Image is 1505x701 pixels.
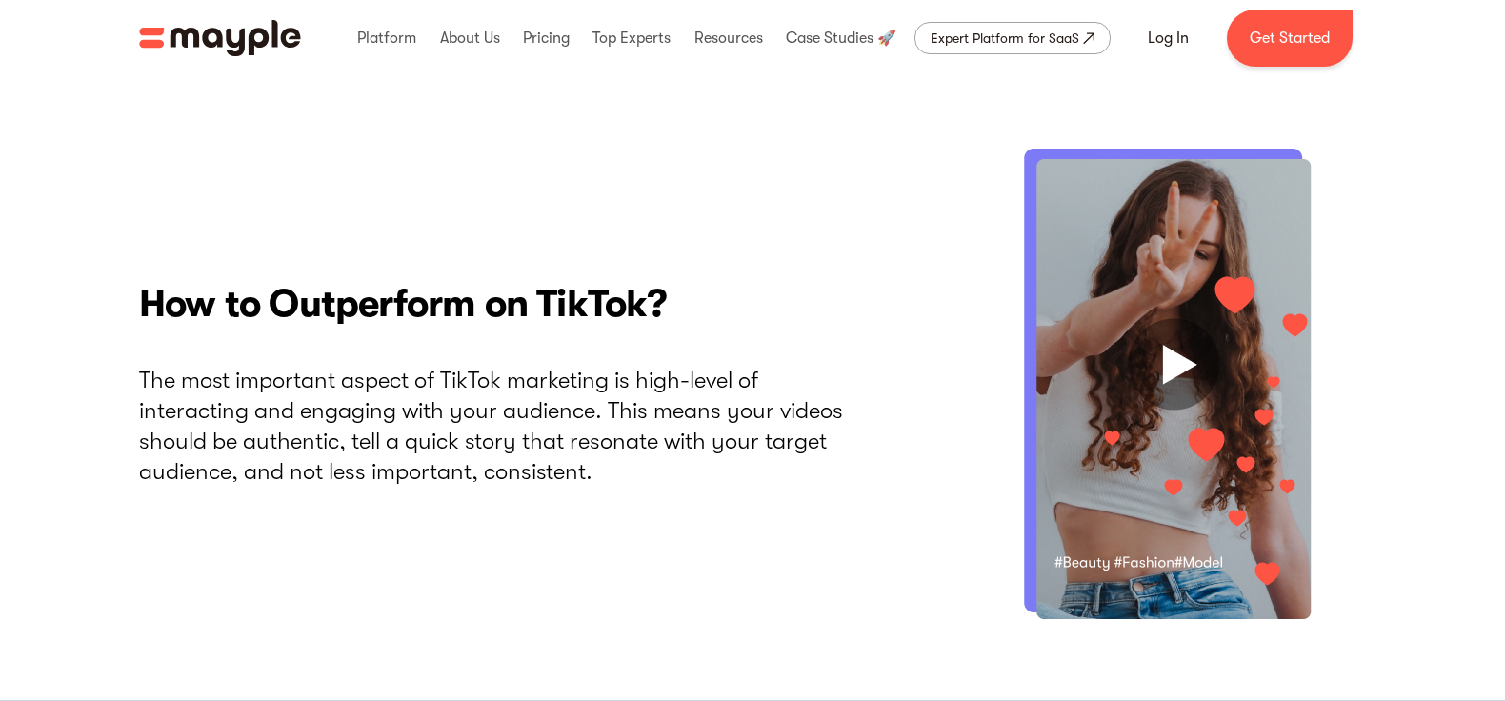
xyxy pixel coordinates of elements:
div: Platform [352,8,421,69]
a: Get Started [1227,10,1353,67]
div: Pricing [518,8,574,69]
img: Mayple logo [139,20,301,56]
p: The most important aspect of TikTok marketing is high-level of interacting and engaging with your... [139,365,844,487]
div: Expert Platform for SaaS [931,27,1079,50]
a: home [139,20,301,56]
a: Log In [1125,15,1212,61]
div: Top Experts [588,8,675,69]
a: Expert Platform for SaaS [914,22,1111,54]
div: About Us [435,8,505,69]
h2: How to Outperform on TikTok? [139,277,844,330]
div: Resources [690,8,768,69]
